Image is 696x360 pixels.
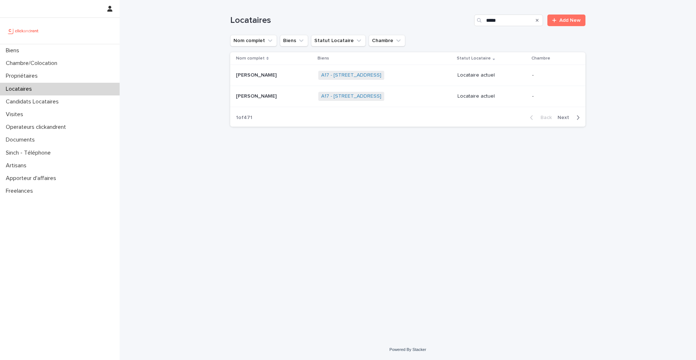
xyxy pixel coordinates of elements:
[230,109,258,127] p: 1 of 471
[457,93,526,99] p: Locataire actuel
[3,73,43,79] p: Propriétaires
[230,86,585,107] tr: [PERSON_NAME][PERSON_NAME] A17 - [STREET_ADDRESS] Locataire actuel-
[230,35,277,46] button: Nom complet
[230,15,471,26] h1: Locataires
[3,162,32,169] p: Artisans
[3,150,57,156] p: Sinch - Téléphone
[559,18,581,23] span: Add New
[474,15,543,26] input: Search
[321,93,381,99] a: A17 - [STREET_ADDRESS]
[321,72,381,78] a: A17 - [STREET_ADDRESS]
[457,72,526,78] p: Locataire actuel
[389,347,426,352] a: Powered By Stacker
[555,114,585,121] button: Next
[3,98,65,105] p: Candidats Locataires
[236,71,278,78] p: [PERSON_NAME]
[536,115,552,120] span: Back
[236,92,278,99] p: [PERSON_NAME]
[3,175,62,182] p: Apporteur d'affaires
[3,86,38,93] p: Locataires
[3,188,39,195] p: Freelances
[3,136,41,143] p: Documents
[318,54,329,62] p: Biens
[280,35,308,46] button: Biens
[3,111,29,118] p: Visites
[6,24,41,38] img: UCB0brd3T0yccxBKYDjQ
[524,114,555,121] button: Back
[311,35,366,46] button: Statut Locataire
[531,54,550,62] p: Chambre
[547,15,585,26] a: Add New
[532,93,574,99] p: -
[3,47,25,54] p: Biens
[558,115,573,120] span: Next
[3,60,63,67] p: Chambre/Colocation
[369,35,405,46] button: Chambre
[3,124,72,131] p: Operateurs clickandrent
[230,65,585,86] tr: [PERSON_NAME][PERSON_NAME] A17 - [STREET_ADDRESS] Locataire actuel-
[236,54,265,62] p: Nom complet
[457,54,491,62] p: Statut Locataire
[532,72,574,78] p: -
